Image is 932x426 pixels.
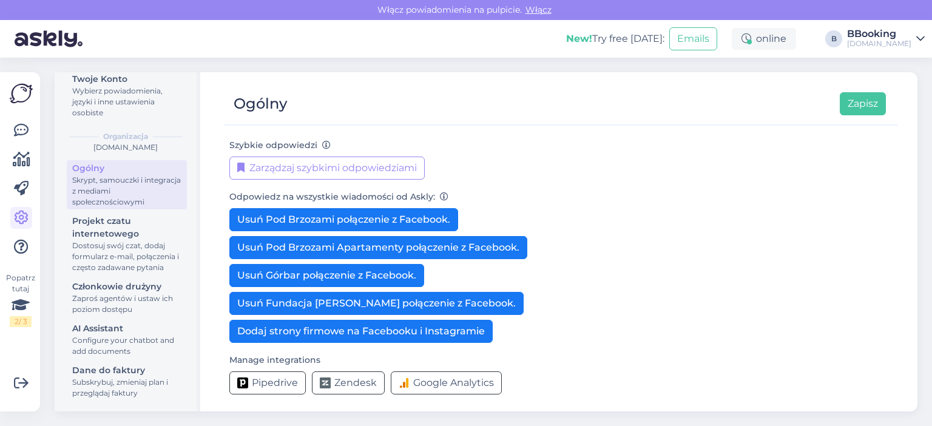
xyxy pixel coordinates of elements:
a: Projekt czatu internetowegoDostosuj swój czat, dodaj formularz e-mail, połączenia i często zadawa... [67,213,187,275]
div: Twoje Konto [72,73,181,86]
div: Configure your chatbot and add documents [72,335,181,357]
div: online [732,28,796,50]
button: Dodaj strony firmowe na Facebooku i Instagramie [229,320,493,343]
div: [DOMAIN_NAME] [847,39,911,49]
label: Odpowiedz na wszystkie wiadomości od Askly: [229,191,448,203]
a: BBooking[DOMAIN_NAME] [847,29,925,49]
div: Try free [DATE]: [566,32,664,46]
button: Usuń Fundacja [PERSON_NAME] połączenie z Facebook. [229,292,524,315]
a: AI AssistantConfigure your chatbot and add documents [67,320,187,359]
button: Zapisz [840,92,886,115]
label: Szybkie odpowiedzi [229,139,331,152]
span: Zendesk [334,376,377,390]
button: Usuń Pod Brzozami Apartamenty połączenie z Facebook. [229,236,527,259]
div: Ogólny [234,92,287,115]
img: Askly Logo [10,82,33,105]
img: Google Analytics [399,377,410,388]
button: Zendesk [312,371,385,394]
div: AI Assistant [72,322,181,335]
button: Google Analytics [391,371,502,394]
label: Manage integrations [229,354,320,367]
div: Dane do faktury [72,364,181,377]
button: Usuń Pod Brzozami połączenie z Facebook. [229,208,458,231]
span: Włącz [522,4,555,15]
div: Projekt czatu internetowego [72,215,181,240]
a: Twoje KontoWybierz powiadomienia, języki i inne ustawienia osobiste [67,71,187,120]
div: B [825,30,842,47]
div: Wybierz powiadomienia, języki i inne ustawienia osobiste [72,86,181,118]
span: Pipedrive [252,376,298,390]
div: Dostosuj swój czat, dodaj formularz e-mail, połączenia i często zadawane pytania [72,240,181,273]
div: BBooking [847,29,911,39]
div: Popatrz tutaj [10,272,32,327]
button: Emails [669,27,717,50]
button: Zarządzaj szybkimi odpowiedziami [229,157,425,180]
button: Usuń Górbar połączenie z Facebook. [229,264,424,287]
a: Dane do fakturySubskrybuj, zmieniaj plan i przeglądaj faktury [67,362,187,401]
div: Członkowie drużyny [72,280,181,293]
b: Organizacja [103,131,148,142]
div: Ogólny [72,162,181,175]
span: Google Analytics [413,376,494,390]
img: Pipedrive [237,377,248,388]
a: Członkowie drużynyZaproś agentów i ustaw ich poziom dostępu [67,279,187,317]
div: Subskrybuj, zmieniaj plan i przeglądaj faktury [72,377,181,399]
a: OgólnySkrypt, samouczki i integracja z mediami społecznościowymi [67,160,187,209]
b: New! [566,33,592,44]
div: Skrypt, samouczki i integracja z mediami społecznościowymi [72,175,181,208]
img: Zendesk [320,377,331,388]
div: Zaproś agentów i ustaw ich poziom dostępu [72,293,181,315]
div: 2 / 3 [10,316,32,327]
button: Pipedrive [229,371,306,394]
div: [DOMAIN_NAME] [64,142,187,153]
